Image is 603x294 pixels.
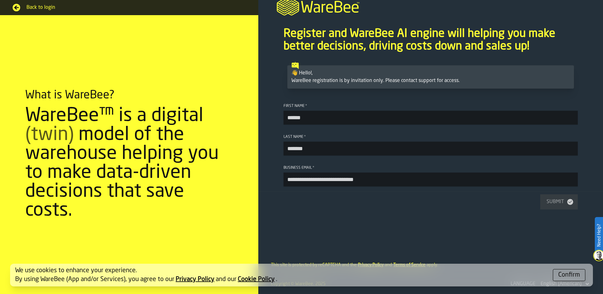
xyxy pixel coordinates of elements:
[313,166,314,170] span: Required
[25,107,233,220] div: WareBee™ is a digital model of the warehouse helping you to make data-driven decisions that save ...
[291,69,570,85] div: 👋 Hello!, WareBee registration is by invitation only. Please contact support for access.
[540,194,578,209] button: button-Submit
[15,266,548,284] div: We use cookies to enhance your experience. By using WareBee (App and/or Services), you agree to o...
[284,173,578,186] input: button-toolbar-Business Email
[25,89,114,102] div: What is WareBee?
[284,104,578,108] div: First Name
[25,126,74,144] span: (twin)
[595,218,602,253] label: Need Help?
[284,104,578,125] label: button-toolbar-First Name
[284,166,578,170] div: Business Email
[26,4,246,11] span: Back to login
[176,276,214,283] a: Privacy Policy
[553,269,585,281] button: button-
[284,142,578,156] input: button-toolbar-Last Name
[558,271,580,279] div: Confirm
[544,198,566,206] div: Submit
[305,104,307,108] span: Required
[304,135,306,139] span: Required
[13,4,246,11] a: Back to login
[284,166,578,186] label: button-toolbar-Business Email
[10,264,593,286] div: alert-[object Object]
[284,135,578,139] div: Last Name
[284,135,578,156] label: button-toolbar-Last Name
[284,27,578,53] p: Register and WareBee AI engine will helping you make better decisions, driving costs down and sal...
[238,276,275,283] a: Cookie Policy
[284,111,578,125] input: button-toolbar-First Name
[258,250,603,274] footer: This site is protected by reCAPTCHA and the and apply.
